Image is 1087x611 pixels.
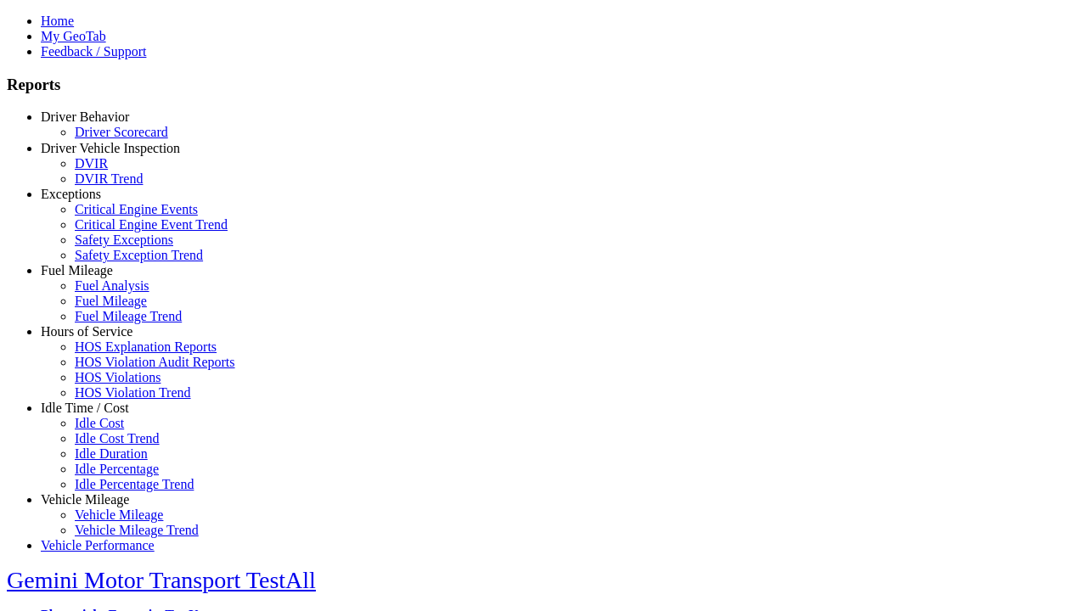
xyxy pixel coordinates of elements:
a: Safety Exceptions [75,233,173,247]
a: Vehicle Mileage Trend [75,523,199,537]
a: Fuel Mileage [75,294,147,308]
h3: Reports [7,76,1080,94]
a: Fuel Mileage [41,263,113,277]
a: Critical Engine Event Trend [75,217,228,232]
a: Gemini Motor Transport TestAll [7,567,316,593]
a: DVIR Trend [75,171,143,186]
a: Idle Time / Cost [41,401,129,415]
a: Driver Behavior [41,109,129,124]
a: HOS Violation Trend [75,385,191,400]
a: Vehicle Performance [41,538,155,552]
a: Feedback / Support [41,44,146,59]
a: DVIR [75,156,108,171]
a: Idle Cost Trend [75,431,160,446]
a: Critical Engine Events [75,202,198,216]
a: Idle Cost [75,416,124,430]
a: Vehicle Mileage [75,507,163,522]
a: My GeoTab [41,29,106,43]
a: Idle Duration [75,446,148,461]
a: Idle Percentage [75,462,159,476]
a: Hours of Service [41,324,132,339]
a: HOS Violations [75,370,161,384]
a: HOS Explanation Reports [75,339,217,354]
a: Idle Percentage Trend [75,477,194,491]
a: Driver Scorecard [75,125,168,139]
a: Exceptions [41,187,101,201]
a: Fuel Analysis [75,278,149,293]
a: Fuel Mileage Trend [75,309,182,323]
a: Vehicle Mileage [41,492,129,507]
a: HOS Violation Audit Reports [75,355,235,369]
a: Driver Vehicle Inspection [41,141,180,155]
a: Home [41,14,74,28]
a: Safety Exception Trend [75,248,203,262]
